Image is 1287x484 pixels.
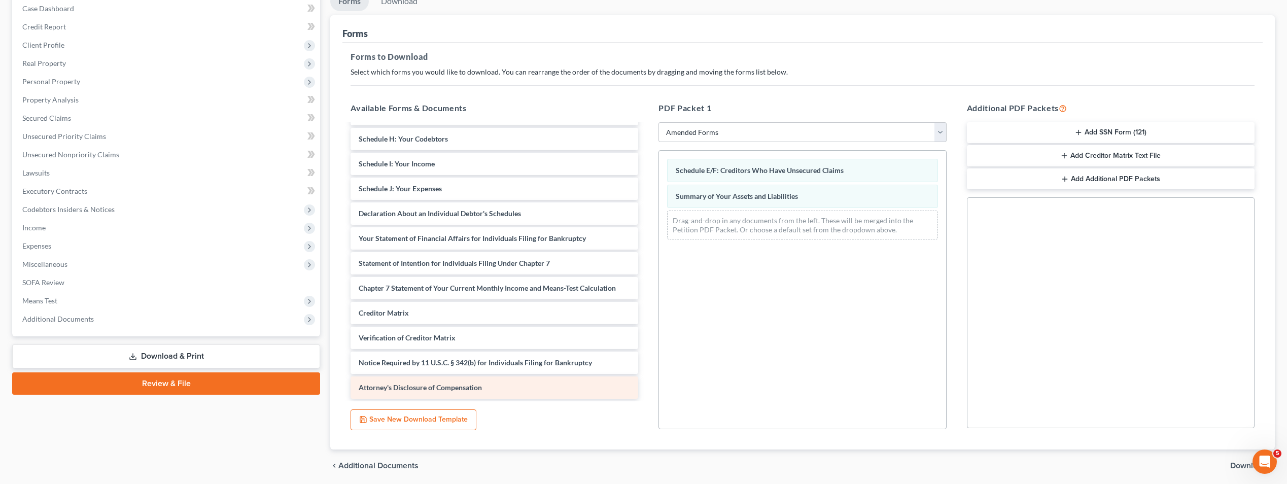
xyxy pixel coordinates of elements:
[351,51,1255,63] h5: Forms to Download
[22,114,71,122] span: Secured Claims
[22,241,51,250] span: Expenses
[14,127,320,146] a: Unsecured Priority Claims
[324,4,342,22] div: Close
[1253,450,1277,474] iframe: Intercom live chat
[342,27,368,40] div: Forms
[967,168,1255,190] button: Add Additional PDF Packets
[14,164,320,182] a: Lawsuits
[141,379,155,399] span: 😞
[7,4,26,23] button: go back
[658,102,946,114] h5: PDF Packet 1
[14,182,320,200] a: Executory Contracts
[330,462,419,470] a: chevron_left Additional Documents
[359,358,592,367] span: Notice Required by 11 U.S.C. § 342(b) for Individuals Filing for Bankruptcy
[967,122,1255,144] button: Add SSN Form (121)
[12,372,320,395] a: Review & File
[667,211,937,239] div: Drag-and-drop in any documents from the left. These will be merged into the Petition PDF Packet. ...
[676,166,844,175] span: Schedule E/F: Creditors Who Have Unsecured Claims
[22,315,94,323] span: Additional Documents
[22,168,50,177] span: Lawsuits
[14,146,320,164] a: Unsecured Nonpriority Claims
[22,223,46,232] span: Income
[967,102,1255,114] h5: Additional PDF Packets
[359,284,616,292] span: Chapter 7 Statement of Your Current Monthly Income and Means-Test Calculation
[22,278,64,287] span: SOFA Review
[14,109,320,127] a: Secured Claims
[338,462,419,470] span: Additional Documents
[359,308,409,317] span: Creditor Matrix
[22,41,64,49] span: Client Profile
[1230,462,1267,470] span: Download
[22,205,115,214] span: Codebtors Insiders & Notices
[1230,462,1275,470] button: Download chevron_right
[22,4,74,13] span: Case Dashboard
[359,259,550,267] span: Statement of Intention for Individuals Filing Under Chapter 7
[22,296,57,305] span: Means Test
[359,333,456,342] span: Verification of Creditor Matrix
[359,159,435,168] span: Schedule I: Your Income
[351,102,638,114] h5: Available Forms & Documents
[134,412,215,420] a: Open in help center
[1273,450,1281,458] span: 5
[188,379,214,399] span: smiley reaction
[359,234,586,243] span: Your Statement of Financial Affairs for Individuals Filing for Bankruptcy
[14,18,320,36] a: Credit Report
[135,379,161,399] span: disappointed reaction
[22,95,79,104] span: Property Analysis
[22,22,66,31] span: Credit Report
[12,344,320,368] a: Download & Print
[22,187,87,195] span: Executory Contracts
[359,209,521,218] span: Declaration About an Individual Debtor's Schedules
[167,379,182,399] span: 😐
[359,184,442,193] span: Schedule J: Your Expenses
[161,379,188,399] span: neutral face reaction
[351,67,1255,77] p: Select which forms you would like to download. You can rearrange the order of the documents by dr...
[359,134,448,143] span: Schedule H: Your Codebtors
[22,132,106,141] span: Unsecured Priority Claims
[351,409,476,431] button: Save New Download Template
[330,462,338,470] i: chevron_left
[359,383,482,392] span: Attorney's Disclosure of Compensation
[193,379,208,399] span: 😃
[22,77,80,86] span: Personal Property
[14,273,320,292] a: SOFA Review
[22,59,66,67] span: Real Property
[676,192,798,200] span: Summary of Your Assets and Liabilities
[967,145,1255,166] button: Add Creditor Matrix Text File
[305,4,324,23] button: Collapse window
[22,260,67,268] span: Miscellaneous
[12,369,337,380] div: Did this answer your question?
[22,150,119,159] span: Unsecured Nonpriority Claims
[14,91,320,109] a: Property Analysis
